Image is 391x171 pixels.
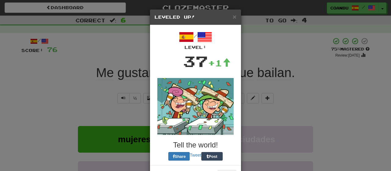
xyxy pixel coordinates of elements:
[155,30,236,50] div: /
[201,152,223,161] button: Post
[208,57,231,69] div: +1
[157,78,234,135] img: fairly-odd-parents-da00311291977d55ff188899e898f38bf0ea27628e4b7d842fa96e17094d9a08.gif
[155,141,236,149] h3: Tell the world!
[233,13,236,20] span: ×
[233,13,236,20] button: Close
[190,153,201,158] a: Tweet
[183,50,208,72] div: 37
[155,14,236,20] h5: Leveled Up!
[168,152,190,161] button: Share
[155,44,236,50] div: Level:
